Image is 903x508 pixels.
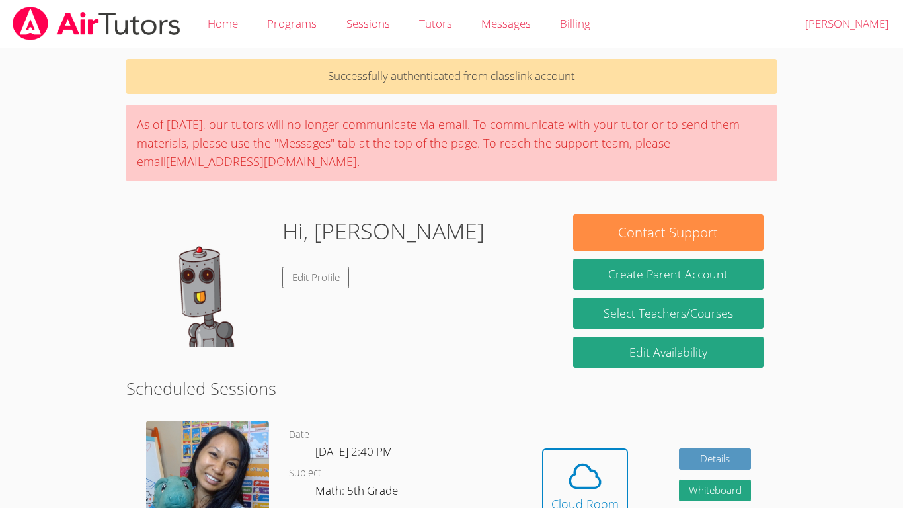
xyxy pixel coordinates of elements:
button: Contact Support [573,214,764,251]
dt: Subject [289,465,321,482]
span: [DATE] 2:40 PM [315,444,393,459]
dd: Math: 5th Grade [315,482,401,504]
a: Details [679,448,752,470]
a: Edit Availability [573,337,764,368]
div: As of [DATE], our tutors will no longer communicate via email. To communicate with your tutor or ... [126,105,777,181]
a: Edit Profile [282,267,350,288]
h2: Scheduled Sessions [126,376,777,401]
h1: Hi, [PERSON_NAME] [282,214,485,248]
button: Whiteboard [679,480,752,501]
span: Messages [481,16,531,31]
p: Successfully authenticated from classlink account [126,59,777,94]
button: Create Parent Account [573,259,764,290]
a: Select Teachers/Courses [573,298,764,329]
img: airtutors_banner-c4298cdbf04f3fff15de1276eac7730deb9818008684d7c2e4769d2f7ddbe033.png [11,7,182,40]
img: default.png [139,214,272,347]
dt: Date [289,427,309,443]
